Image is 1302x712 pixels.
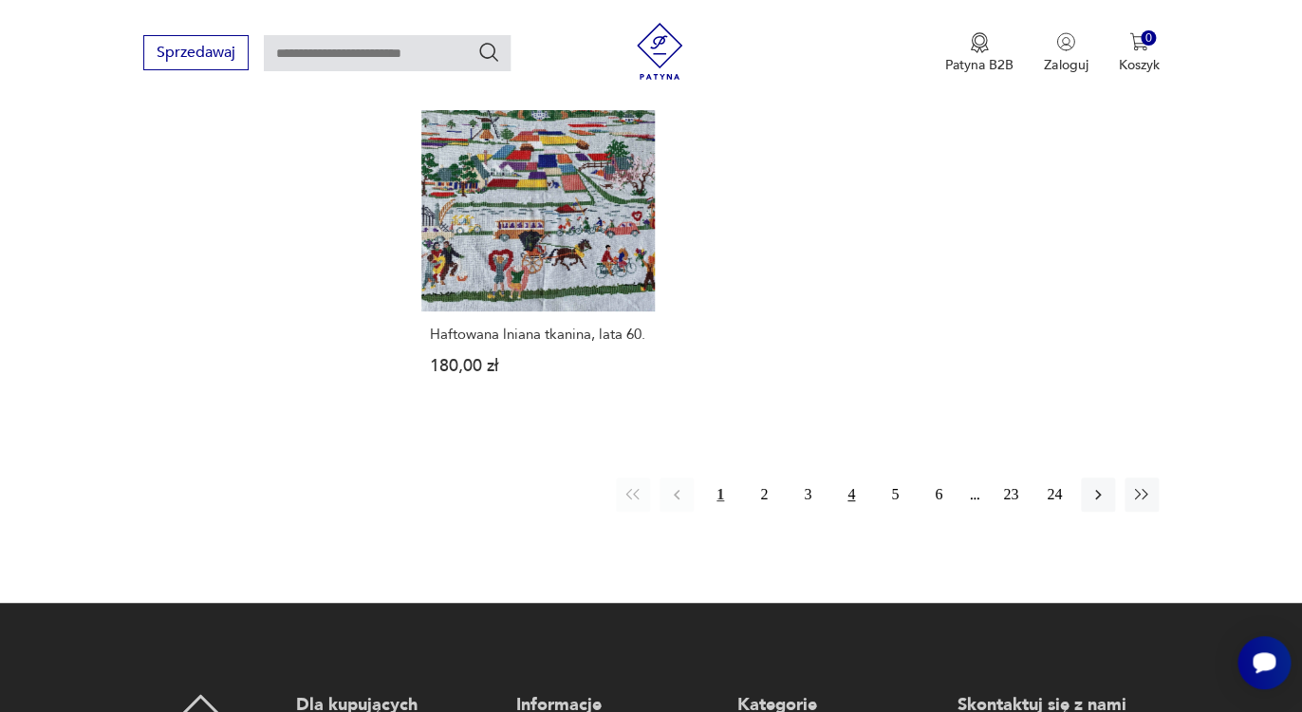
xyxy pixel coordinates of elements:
[970,32,989,53] img: Ikona medalu
[994,478,1028,512] button: 23
[1237,636,1291,689] iframe: Smartsupp widget button
[878,478,912,512] button: 5
[921,478,956,512] button: 6
[945,56,1014,74] p: Patyna B2B
[421,79,655,412] a: Haftowana lniana tkanina, lata 60.Haftowana lniana tkanina, lata 60.180,00 zł
[1141,30,1157,47] div: 0
[834,478,868,512] button: 4
[631,23,688,80] img: Patyna - sklep z meblami i dekoracjami vintage
[477,41,500,64] button: Szukaj
[1037,478,1071,512] button: 24
[143,35,249,70] button: Sprzedawaj
[945,32,1014,74] a: Ikona medaluPatyna B2B
[430,358,646,374] p: 180,00 zł
[143,47,249,61] a: Sprzedawaj
[1044,32,1088,74] button: Zaloguj
[703,478,737,512] button: 1
[790,478,825,512] button: 3
[945,32,1014,74] button: Patyna B2B
[1118,32,1159,74] button: 0Koszyk
[747,478,781,512] button: 2
[1129,32,1148,51] img: Ikona koszyka
[1044,56,1088,74] p: Zaloguj
[430,327,646,343] h3: Haftowana lniana tkanina, lata 60.
[1056,32,1075,51] img: Ikonka użytkownika
[1118,56,1159,74] p: Koszyk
